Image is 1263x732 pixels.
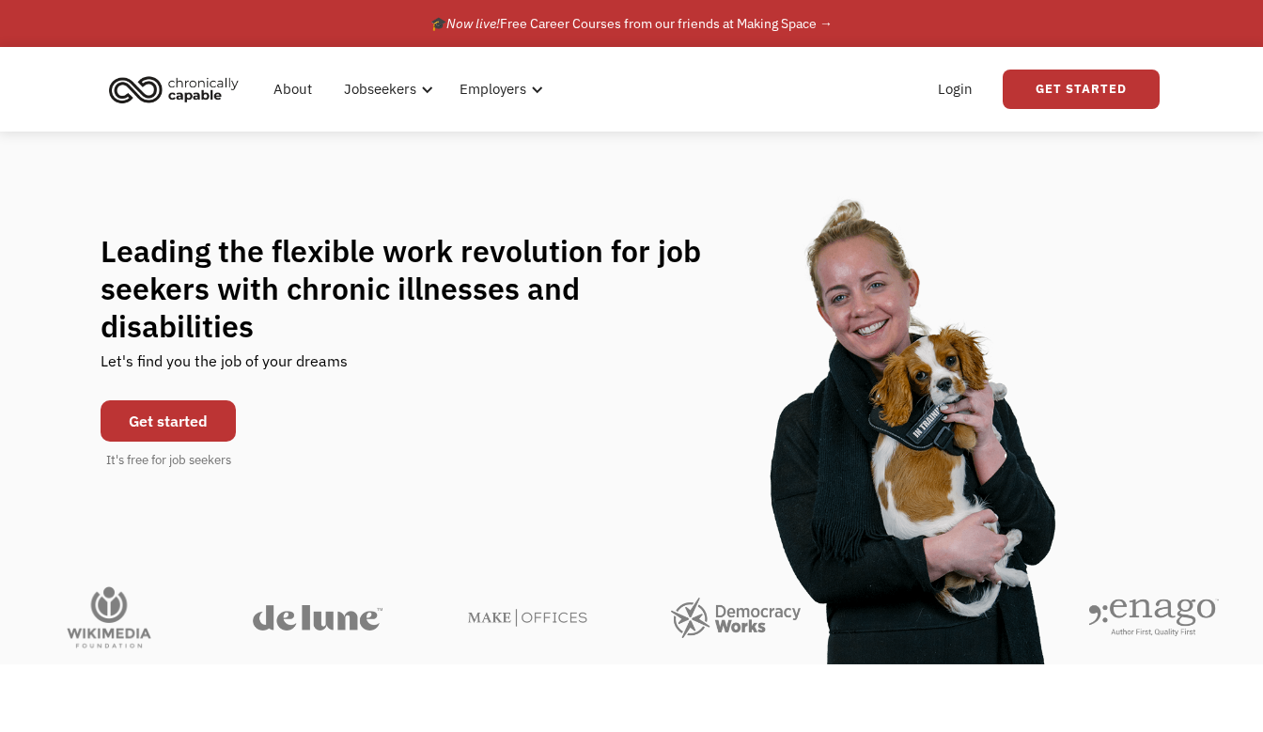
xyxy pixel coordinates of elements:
[1003,70,1160,109] a: Get Started
[262,59,323,119] a: About
[103,69,244,110] img: Chronically Capable logo
[460,78,526,101] div: Employers
[101,232,738,345] h1: Leading the flexible work revolution for job seekers with chronic illnesses and disabilities
[430,12,833,35] div: 🎓 Free Career Courses from our friends at Making Space →
[101,400,236,442] a: Get started
[101,345,348,391] div: Let's find you the job of your dreams
[106,451,231,470] div: It's free for job seekers
[446,15,500,32] em: Now live!
[103,69,253,110] a: home
[448,59,549,119] div: Employers
[333,59,439,119] div: Jobseekers
[344,78,416,101] div: Jobseekers
[927,59,984,119] a: Login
